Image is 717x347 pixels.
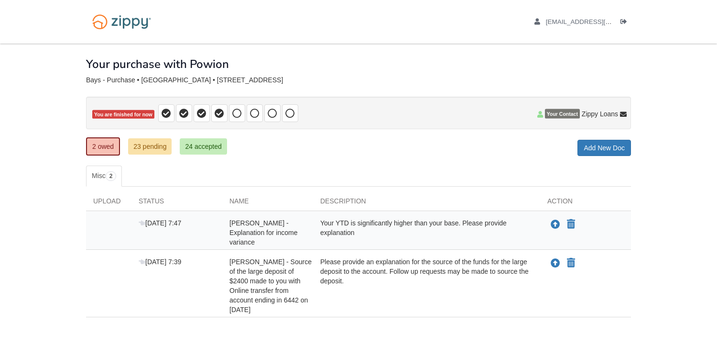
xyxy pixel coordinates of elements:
a: Misc [86,166,122,187]
button: Upload Amanda Bays - Source of the large deposit of $2400 made to you with Online transfer from a... [550,257,561,269]
img: Logo [86,10,157,34]
div: Action [540,196,631,211]
div: Description [313,196,540,211]
a: Add New Doc [577,140,631,156]
div: Your YTD is significantly higher than your base. Please provide explanation [313,218,540,247]
button: Declare Amanda Bays - Source of the large deposit of $2400 made to you with Online transfer from ... [566,257,576,269]
span: [PERSON_NAME] - Explanation for income variance [229,219,297,246]
span: You are finished for now [92,110,154,119]
span: [PERSON_NAME] - Source of the large deposit of $2400 made to you with Online transfer from accoun... [229,258,312,313]
span: [DATE] 7:39 [139,258,181,266]
span: Your Contact [545,109,580,119]
a: Log out [620,18,631,28]
span: [DATE] 7:47 [139,219,181,227]
div: Status [131,196,222,211]
div: Please provide an explanation for the source of the funds for the large deposit to the account. F... [313,257,540,314]
a: 2 owed [86,137,120,156]
div: Upload [86,196,131,211]
span: Zippy Loans [582,109,618,119]
div: Name [222,196,313,211]
a: 24 accepted [180,138,227,155]
div: Bays - Purchase • [GEOGRAPHIC_DATA] • [STREET_ADDRESS] [86,76,631,84]
button: Upload Amanda Bays - Explanation for income variance [550,218,561,231]
button: Declare Amanda Bays - Explanation for income variance not applicable [566,219,576,230]
span: 2 [106,171,117,181]
a: edit profile [534,18,655,28]
span: mbays19@gmail.com [546,18,655,25]
h1: Your purchase with Powion [86,58,229,70]
a: 23 pending [128,138,172,155]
